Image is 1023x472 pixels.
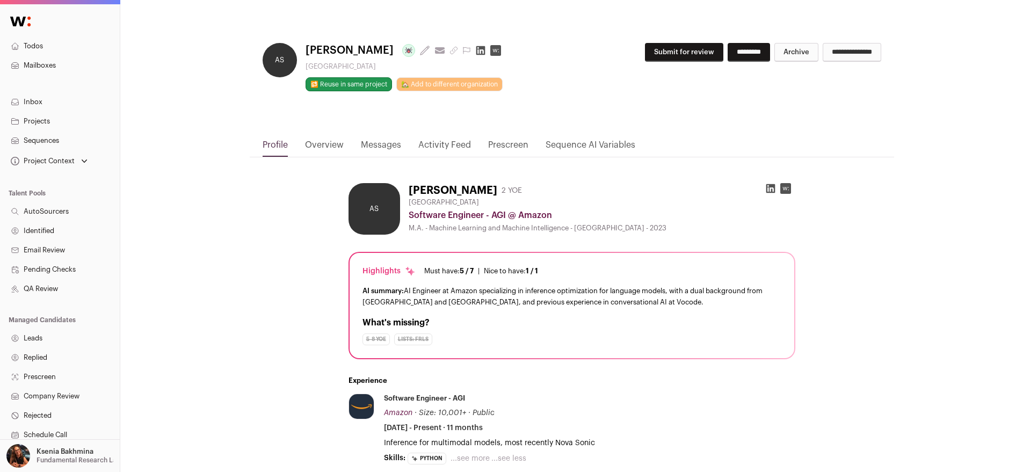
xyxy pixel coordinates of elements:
[306,43,394,58] span: [PERSON_NAME]
[488,139,528,157] a: Prescreen
[361,139,401,157] a: Messages
[774,43,818,62] button: Archive
[263,139,288,157] a: Profile
[263,43,297,77] div: AS
[362,316,781,329] h2: What's missing?
[362,287,404,294] span: AI summary:
[409,198,479,207] span: [GEOGRAPHIC_DATA]
[362,285,781,308] div: AI Engineer at Amazon specializing in inference optimization for language models, with a dual bac...
[526,267,538,274] span: 1 / 1
[4,444,115,468] button: Open dropdown
[424,267,474,275] div: Must have:
[396,77,503,91] a: 🏡 Add to different organization
[384,438,795,448] p: Inference for multimodal models, most recently Nova Sonic
[473,409,495,417] span: Public
[502,185,522,196] div: 2 YOE
[384,409,412,417] span: Amazon
[491,453,526,464] button: ...see less
[349,394,374,419] img: e36df5e125c6fb2c61edd5a0d3955424ed50ce57e60c515fc8d516ef803e31c7.jpg
[409,224,795,233] div: M.A. - Machine Learning and Machine Intelligence - [GEOGRAPHIC_DATA] - 2023
[37,456,124,464] p: Fundamental Research Labs
[460,267,474,274] span: 5 / 7
[349,376,795,385] h2: Experience
[418,139,471,157] a: Activity Feed
[415,409,466,417] span: · Size: 10,001+
[546,139,635,157] a: Sequence AI Variables
[306,77,392,91] button: 🔂 Reuse in same project
[37,447,93,456] p: Ksenia Bakhmina
[362,266,416,277] div: Highlights
[484,267,538,275] div: Nice to have:
[409,183,497,198] h1: [PERSON_NAME]
[451,453,490,464] button: ...see more
[349,183,400,235] div: AS
[409,209,795,222] div: Software Engineer - AGI @ Amazon
[468,408,470,418] span: ·
[9,154,90,169] button: Open dropdown
[384,394,465,403] div: Software Engineer - AGI
[394,333,432,345] div: Lists: FRLs
[408,453,446,464] li: Python
[384,453,405,463] span: Skills:
[645,43,723,62] button: Submit for review
[6,444,30,468] img: 13968079-medium_jpg
[424,267,538,275] ul: |
[362,333,390,345] div: 5-8 YOE
[4,11,37,32] img: Wellfound
[305,139,344,157] a: Overview
[384,423,483,433] span: [DATE] - Present · 11 months
[9,157,75,165] div: Project Context
[306,62,505,71] div: [GEOGRAPHIC_DATA]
